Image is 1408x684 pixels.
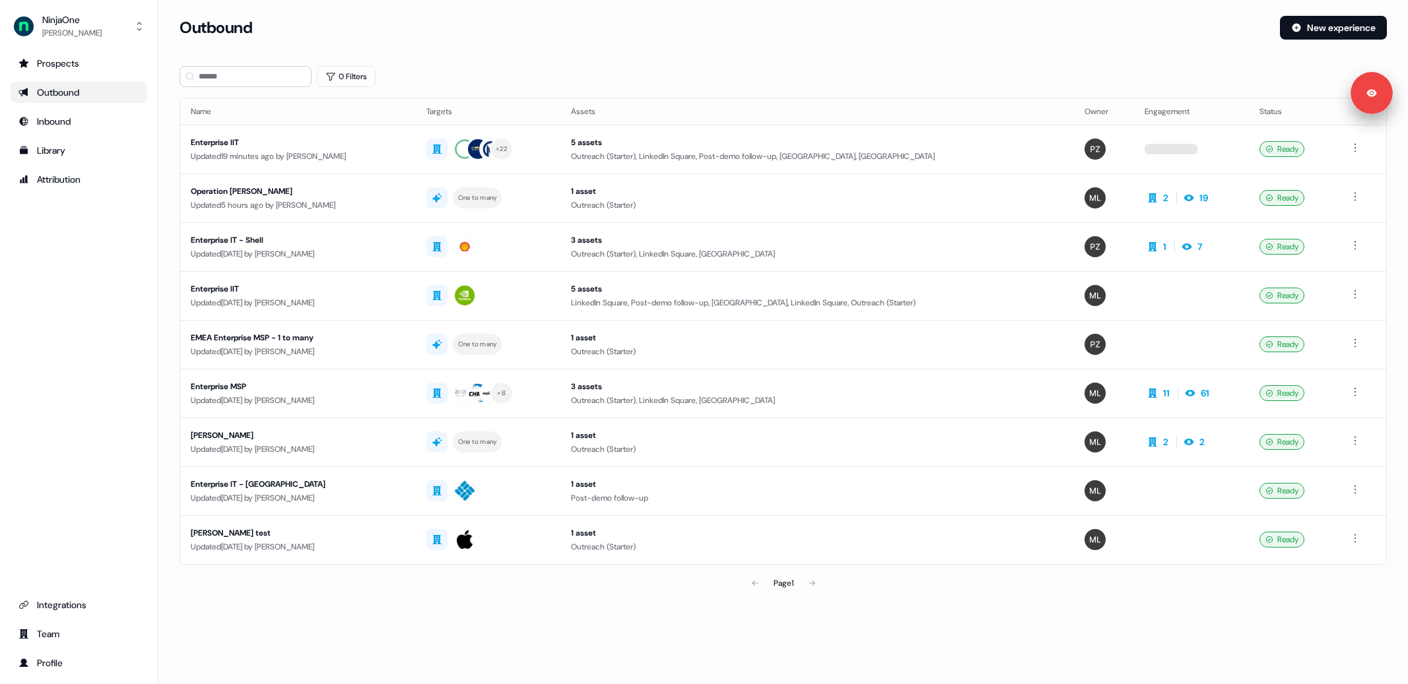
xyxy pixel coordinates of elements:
div: 1 asset [571,478,1064,491]
div: Updated [DATE] by [PERSON_NAME] [191,491,405,505]
div: Updated [DATE] by [PERSON_NAME] [191,247,405,261]
div: LinkedIn Square, Post-demo follow-up, [GEOGRAPHIC_DATA], LinkedIn Square, Outreach (Starter) [571,296,1064,309]
div: Ready [1259,141,1304,157]
div: [PERSON_NAME] [191,429,405,442]
a: Go to integrations [11,594,147,615]
a: Go to Inbound [11,111,147,132]
button: New experience [1280,16,1387,40]
div: 2 [1163,191,1168,204]
div: 3 assets [571,380,1064,393]
a: Go to profile [11,652,147,673]
div: 5 assets [571,136,1064,149]
div: Inbound [18,115,139,128]
img: Megan [1085,431,1106,452]
div: Outreach (Starter), LinkedIn Square, Post-demo follow-up, [GEOGRAPHIC_DATA], [GEOGRAPHIC_DATA] [571,150,1064,163]
div: 19 [1199,191,1208,204]
div: One to many [458,436,497,448]
div: Outreach (Starter) [571,345,1064,358]
div: Library [18,144,139,157]
div: 1 asset [571,185,1064,198]
div: Updated [DATE] by [PERSON_NAME] [191,540,405,553]
div: 1 asset [571,526,1064,540]
div: Integrations [18,598,139,611]
div: Updated [DATE] by [PERSON_NAME] [191,443,405,456]
div: EMEA Enterprise MSP - 1 to many [191,331,405,344]
img: Megan [1085,285,1106,306]
div: Outbound [18,86,139,99]
div: One to many [458,192,497,204]
div: Operation [PERSON_NAME] [191,185,405,198]
th: Status [1249,98,1337,125]
div: Outreach (Starter), LinkedIn Square, [GEOGRAPHIC_DATA] [571,247,1064,261]
div: Outreach (Starter) [571,199,1064,212]
div: Updated [DATE] by [PERSON_NAME] [191,394,405,407]
a: Go to templates [11,140,147,161]
div: Outreach (Starter), LinkedIn Square, [GEOGRAPHIC_DATA] [571,394,1064,407]
img: Megan [1085,383,1106,404]
th: Assets [560,98,1075,125]
a: Go to prospects [11,53,147,74]
div: Ready [1259,483,1304,499]
div: NinjaOne [42,13,102,26]
div: 2 [1199,435,1205,449]
div: Outreach (Starter) [571,443,1064,456]
div: 1 [1163,240,1166,253]
div: Updated 19 minutes ago by [PERSON_NAME] [191,150,405,163]
img: Petra [1085,334,1106,355]
div: Outreach (Starter) [571,540,1064,553]
div: Ready [1259,288,1304,303]
th: Name [180,98,416,125]
div: Enterprise MSP [191,380,405,393]
div: 2 [1163,435,1168,449]
div: Ready [1259,190,1304,206]
div: [PERSON_NAME] test [191,526,405,540]
img: Petra [1085,236,1106,257]
div: 3 assets [571,233,1064,247]
img: Petra [1085,139,1106,160]
div: Enterprise IIT [191,136,405,149]
h3: Outbound [180,18,252,38]
div: 61 [1201,387,1209,400]
div: Profile [18,656,139,669]
div: + 22 [496,143,507,155]
th: Owner [1074,98,1134,125]
div: 7 [1197,240,1202,253]
div: Ready [1259,239,1304,255]
div: Enterprise IIT [191,282,405,295]
div: Ready [1259,336,1304,352]
div: Team [18,627,139,640]
div: Ready [1259,434,1304,450]
div: Enterprise IT - Shell [191,233,405,247]
button: NinjaOne[PERSON_NAME] [11,11,147,42]
div: + 8 [497,387,506,399]
div: 11 [1163,387,1170,400]
img: Megan [1085,480,1106,501]
a: Go to attribution [11,169,147,190]
div: 1 asset [571,331,1064,344]
div: Attribution [18,173,139,186]
div: 1 asset [571,429,1064,442]
img: Megan [1085,187,1106,208]
div: One to many [458,338,497,350]
div: Updated [DATE] by [PERSON_NAME] [191,345,405,358]
div: Enterprise IT - [GEOGRAPHIC_DATA] [191,478,405,491]
th: Targets [416,98,560,125]
div: Updated [DATE] by [PERSON_NAME] [191,296,405,309]
div: Ready [1259,385,1304,401]
img: Megan [1085,529,1106,550]
div: 5 assets [571,282,1064,295]
a: Go to outbound experience [11,82,147,103]
a: Go to team [11,623,147,644]
th: Engagement [1134,98,1249,125]
button: 0 Filters [317,66,376,87]
div: Updated 5 hours ago by [PERSON_NAME] [191,199,405,212]
div: [PERSON_NAME] [42,26,102,40]
div: Page 1 [774,576,793,590]
div: Ready [1259,532,1304,547]
div: Post-demo follow-up [571,491,1064,505]
div: Prospects [18,57,139,70]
